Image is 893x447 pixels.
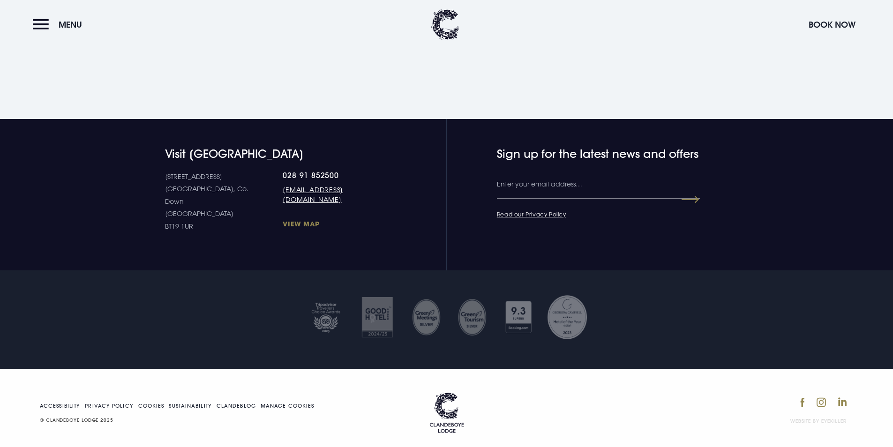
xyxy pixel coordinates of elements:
[431,9,459,40] img: Clandeboye Lodge
[59,19,82,30] span: Menu
[283,171,385,180] a: 028 91 852500
[217,403,256,409] a: Clandeblog
[800,397,804,408] img: Facebook
[283,185,385,204] a: [EMAIL_ADDRESS][DOMAIN_NAME]
[169,403,211,409] a: Sustainability
[85,403,133,409] a: Privacy Policy
[138,403,165,409] a: Cookies
[165,147,386,161] h4: Visit [GEOGRAPHIC_DATA]
[305,294,347,341] img: Tripadvisor travellers choice 2025
[40,416,319,425] p: © CLANDEBOYE LODGE 2025
[497,210,566,218] a: Read our Privacy Policy
[429,393,464,433] a: Go home
[261,403,314,409] a: Manage your cookie settings.
[838,397,847,406] img: LinkedIn
[546,294,588,341] img: Georgina Campbell Award 2023
[33,15,87,35] button: Menu
[356,294,398,341] img: Good hotel 24 25 2
[817,397,826,407] img: Instagram
[411,298,441,336] img: Untitled design 35
[497,147,663,161] h4: Sign up for the latest news and offers
[429,393,464,433] img: Logo
[497,171,700,199] input: Enter your email address…
[458,298,487,336] img: GM SILVER TRANSPARENT
[165,171,283,233] p: [STREET_ADDRESS] [GEOGRAPHIC_DATA], Co. Down [GEOGRAPHIC_DATA] BT19 1UR
[665,191,699,208] button: Submit
[40,403,80,409] a: Accessibility
[283,219,385,228] a: View Map
[790,417,847,425] a: Website by Eyekiller
[804,15,860,35] button: Book Now
[500,294,537,341] img: Booking com 1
